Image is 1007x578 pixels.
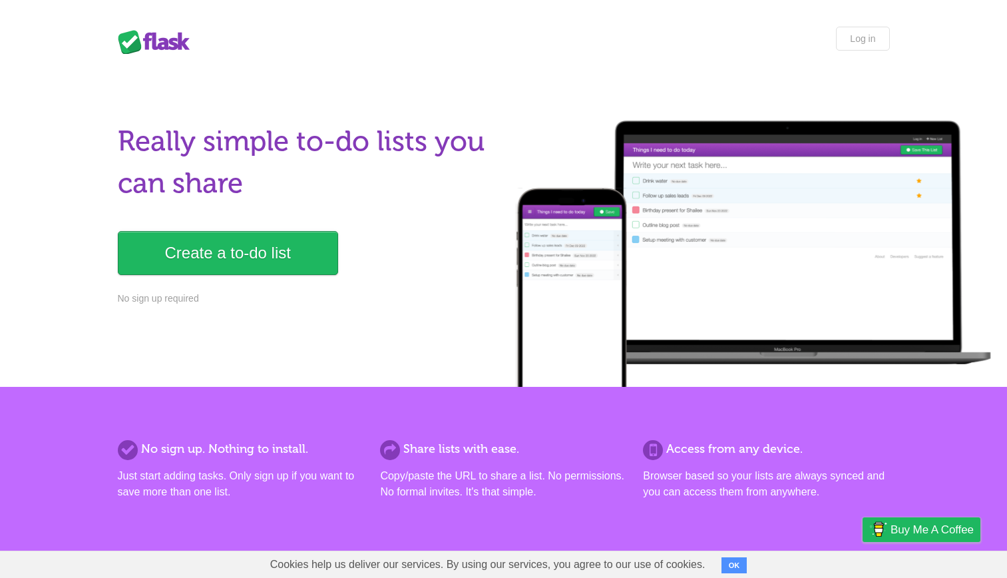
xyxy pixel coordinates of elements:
[118,292,496,306] p: No sign up required
[118,121,496,204] h1: Really simple to-do lists you can share
[118,468,364,500] p: Just start adding tasks. Only sign up if you want to save more than one list.
[118,231,338,275] a: Create a to-do list
[118,440,364,458] h2: No sign up. Nothing to install.
[863,517,980,542] a: Buy me a coffee
[380,440,626,458] h2: Share lists with ease.
[257,551,719,578] span: Cookies help us deliver our services. By using our services, you agree to our use of cookies.
[869,518,887,541] img: Buy me a coffee
[721,557,747,573] button: OK
[836,27,889,51] a: Log in
[891,518,974,541] span: Buy me a coffee
[643,468,889,500] p: Browser based so your lists are always synced and you can access them from anywhere.
[380,468,626,500] p: Copy/paste the URL to share a list. No permissions. No formal invites. It's that simple.
[118,30,198,54] div: Flask Lists
[643,440,889,458] h2: Access from any device.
